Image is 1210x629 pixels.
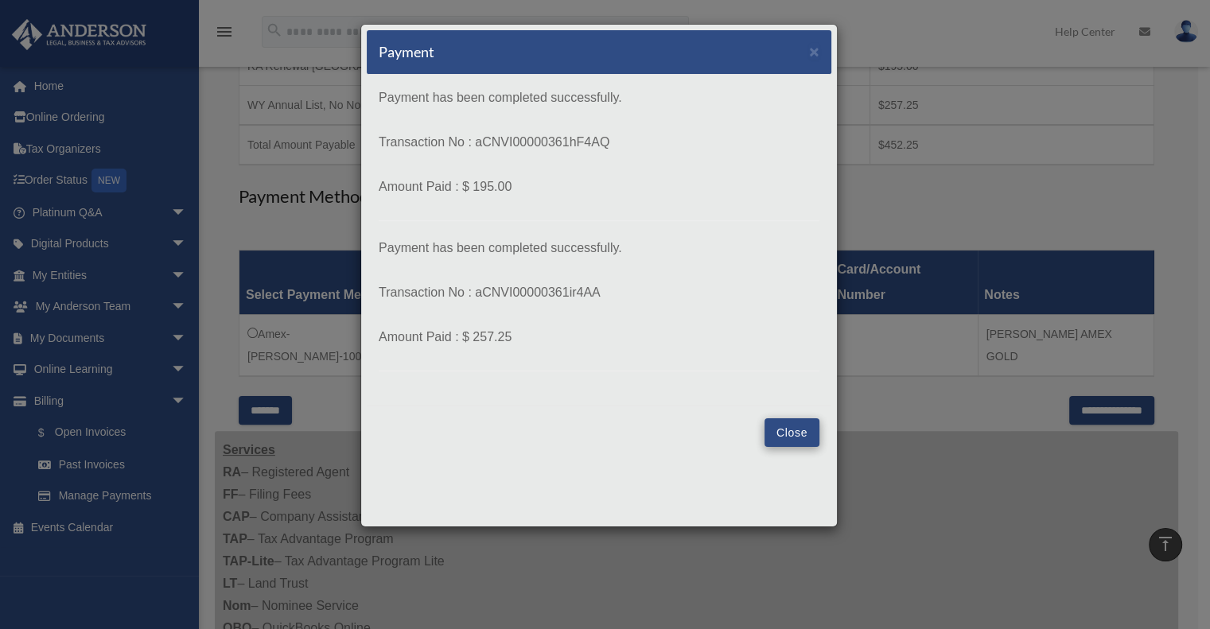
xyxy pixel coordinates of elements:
[379,131,819,153] p: Transaction No : aCNVI00000361hF4AQ
[809,42,819,60] span: ×
[379,87,819,109] p: Payment has been completed successfully.
[809,43,819,60] button: Close
[379,42,434,62] h5: Payment
[379,326,819,348] p: Amount Paid : $ 257.25
[765,418,819,447] button: Close
[379,176,819,198] p: Amount Paid : $ 195.00
[379,281,819,304] p: Transaction No : aCNVI00000361ir4AA
[379,237,819,259] p: Payment has been completed successfully.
